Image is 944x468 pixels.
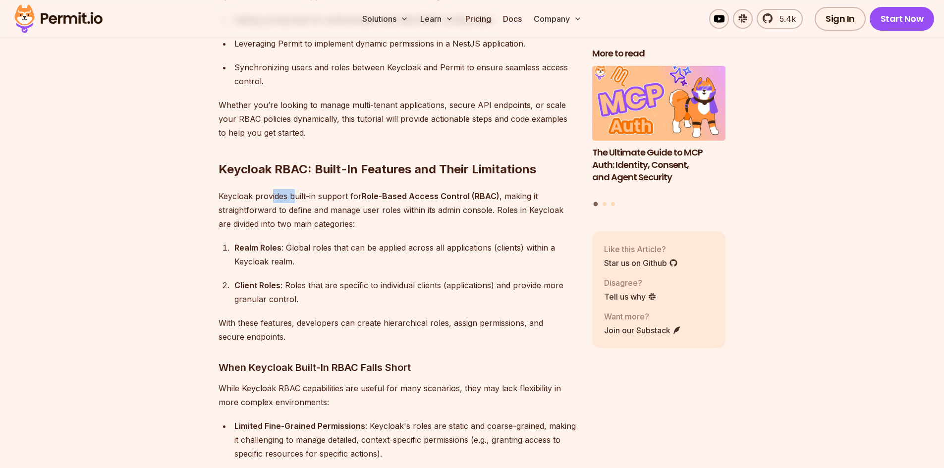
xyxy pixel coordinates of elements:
div: : Keycloak's roles are static and coarse-grained, making it challenging to manage detailed, conte... [234,419,576,461]
button: Go to slide 3 [611,202,615,206]
button: Company [530,9,586,29]
a: Star us on Github [604,257,678,269]
div: Leveraging Permit to implement dynamic permissions in a NestJS application. [234,37,576,51]
div: Synchronizing users and roles between Keycloak and Permit to ensure seamless access control. [234,60,576,88]
a: 5.4k [757,9,803,29]
p: While Keycloak RBAC capabilities are useful for many scenarios, they may lack flexibility in more... [219,381,576,409]
p: Like this Article? [604,243,678,255]
h2: More to read [592,48,726,60]
strong: Role-Based Access Control (RBAC) [362,191,500,201]
a: Sign In [815,7,866,31]
div: : Global roles that can be applied across all applications (clients) within a Keycloak realm. [234,241,576,268]
a: Join our Substack [604,324,681,336]
div: : Roles that are specific to individual clients (applications) and provide more granular control. [234,278,576,306]
li: 1 of 3 [592,66,726,196]
h3: When Keycloak Built-In RBAC Falls Short [219,360,576,375]
button: Go to slide 2 [603,202,607,206]
h3: The Ultimate Guide to MCP Auth: Identity, Consent, and Agent Security [592,147,726,183]
strong: Realm Roles [234,243,281,253]
div: Posts [592,66,726,208]
strong: Client Roles [234,280,280,290]
p: Disagree? [604,277,657,289]
button: Learn [416,9,457,29]
p: With these features, developers can create hierarchical roles, assign permissions, and secure end... [219,316,576,344]
button: Solutions [358,9,412,29]
a: The Ultimate Guide to MCP Auth: Identity, Consent, and Agent SecurityThe Ultimate Guide to MCP Au... [592,66,726,196]
p: Keycloak provides built-in support for , making it straightforward to define and manage user role... [219,189,576,231]
p: Want more? [604,311,681,322]
a: Start Now [870,7,935,31]
img: Permit logo [10,2,107,36]
strong: Limited Fine-Grained Permissions [234,421,365,431]
h2: Keycloak RBAC: Built-In Features and Their Limitations [219,122,576,177]
button: Go to slide 1 [594,202,598,207]
span: 5.4k [774,13,796,25]
a: Tell us why [604,291,657,303]
img: The Ultimate Guide to MCP Auth: Identity, Consent, and Agent Security [592,66,726,141]
a: Docs [499,9,526,29]
a: Pricing [461,9,495,29]
p: Whether you’re looking to manage multi-tenant applications, secure API endpoints, or scale your R... [219,98,576,140]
